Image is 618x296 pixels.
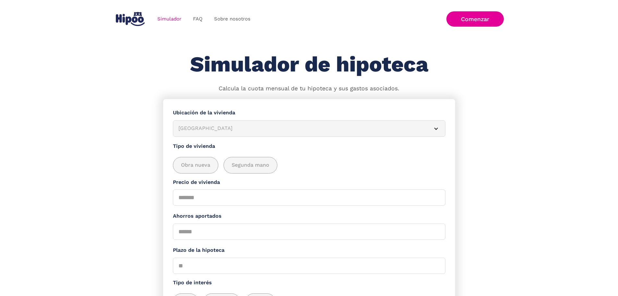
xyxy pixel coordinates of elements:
a: home [115,9,146,29]
div: [GEOGRAPHIC_DATA] [178,124,424,133]
h1: Simulador de hipoteca [190,53,428,76]
a: FAQ [187,13,208,25]
a: Sobre nosotros [208,13,256,25]
a: Comenzar [446,11,504,27]
a: Simulador [151,13,187,25]
div: add_description_here [173,157,445,174]
span: Obra nueva [181,161,210,169]
label: Tipo de vivienda [173,142,445,150]
p: Calcula la cuota mensual de tu hipoteca y sus gastos asociados. [219,84,399,93]
label: Plazo de la hipoteca [173,246,445,254]
label: Ahorros aportados [173,212,445,220]
label: Ubicación de la vivienda [173,109,445,117]
span: Segunda mano [232,161,269,169]
article: [GEOGRAPHIC_DATA] [173,120,445,137]
label: Tipo de interés [173,279,445,287]
label: Precio de vivienda [173,178,445,187]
